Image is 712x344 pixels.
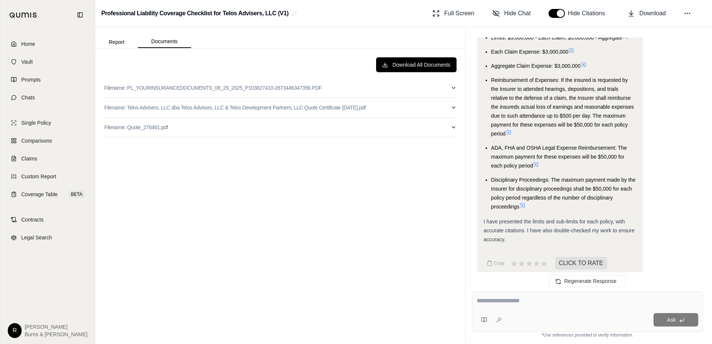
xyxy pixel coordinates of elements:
span: Home [21,40,35,48]
span: Prompts [21,76,41,83]
a: Comparisons [5,133,90,149]
button: Report [95,36,138,48]
button: Download All Documents [376,57,457,72]
span: ADA, FHA and OSHA Legal Expense Reimbursement: The maximum payment for these expenses will be $50... [491,145,627,169]
span: Vault [21,58,33,66]
p: Filename: PL_YOURINSURANCEDOCUMENTS_08_29_2025_P103827410-2873446347356.PDF [104,84,322,92]
a: Chats [5,89,90,106]
a: Contracts [5,211,90,228]
p: Filename: Telos Advisers, LLC dba Telos Advisors, LLC & Telos Development Partners, LLC Quote Cer... [104,104,366,111]
button: Regenerate Response [549,275,626,287]
p: Filename: Quote_276461.pdf [104,124,168,131]
a: Coverage TableBETA [5,186,90,203]
span: Coverage Table [21,191,58,198]
span: Hide Citations [568,9,610,18]
span: Ask [667,317,676,323]
span: Comparisons [21,137,52,144]
span: Burns & [PERSON_NAME] [25,331,88,338]
span: Claims [21,155,37,162]
a: Custom Report [5,168,90,185]
a: Vault [5,54,90,70]
span: CLICK TO RATE [555,257,607,270]
button: Ask [654,313,698,327]
button: Full Screen [429,6,477,21]
a: Legal Search [5,229,90,246]
button: Collapse sidebar [74,9,86,21]
a: Home [5,36,90,52]
button: Download [624,6,669,21]
span: Each Claim Expense: $3,000,000 [491,49,569,55]
img: Qumis Logo [9,12,37,18]
h2: Professional Liability Coverage Checklist for Telos Advisers, LLC (V1) [101,7,289,20]
button: Filename: Telos Advisers, LLC dba Telos Advisors, LLC & Telos Development Partners, LLC Quote Cer... [104,98,457,117]
a: Prompts [5,71,90,88]
span: Limits: $3,000,000 - Each Claim, $3,000,000 - Aggregate [491,35,623,41]
span: Contracts [21,216,44,223]
span: Full Screen [444,9,474,18]
span: Aggregate Claim Expense: $3,000,000 [491,63,581,69]
span: Reimbursement of Expenses: If the insured is requested by the Insurer to attended hearings, depos... [491,77,634,137]
span: Legal Search [21,234,52,241]
button: Hide Chat [489,6,534,21]
span: BETA [69,191,85,198]
div: *Use references provided to verify information. [472,332,703,338]
span: Copy [494,260,505,266]
span: [PERSON_NAME] [25,323,88,331]
span: Regenerate Response [564,278,616,284]
span: Single Policy [21,119,51,127]
button: Filename: PL_YOURINSURANCEDOCUMENTS_08_29_2025_P103827410-2873446347356.PDF [104,78,457,98]
button: Filename: Quote_276461.pdf [104,118,457,137]
span: I have presented the limits and sub-limits for each policy, with accurate citations. I have also ... [484,219,635,242]
span: Download [639,9,666,18]
a: Single Policy [5,115,90,131]
div: R [8,323,22,338]
span: Custom Report [21,173,56,180]
span: Disciplinary Proceedings: The maximum payment made by the Insurer for disciplinary proceedings sh... [491,177,636,210]
span: Chats [21,94,35,101]
a: Claims [5,150,90,167]
span: Hide Chat [504,9,531,18]
button: Copy [484,256,508,271]
button: Documents [138,35,191,48]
